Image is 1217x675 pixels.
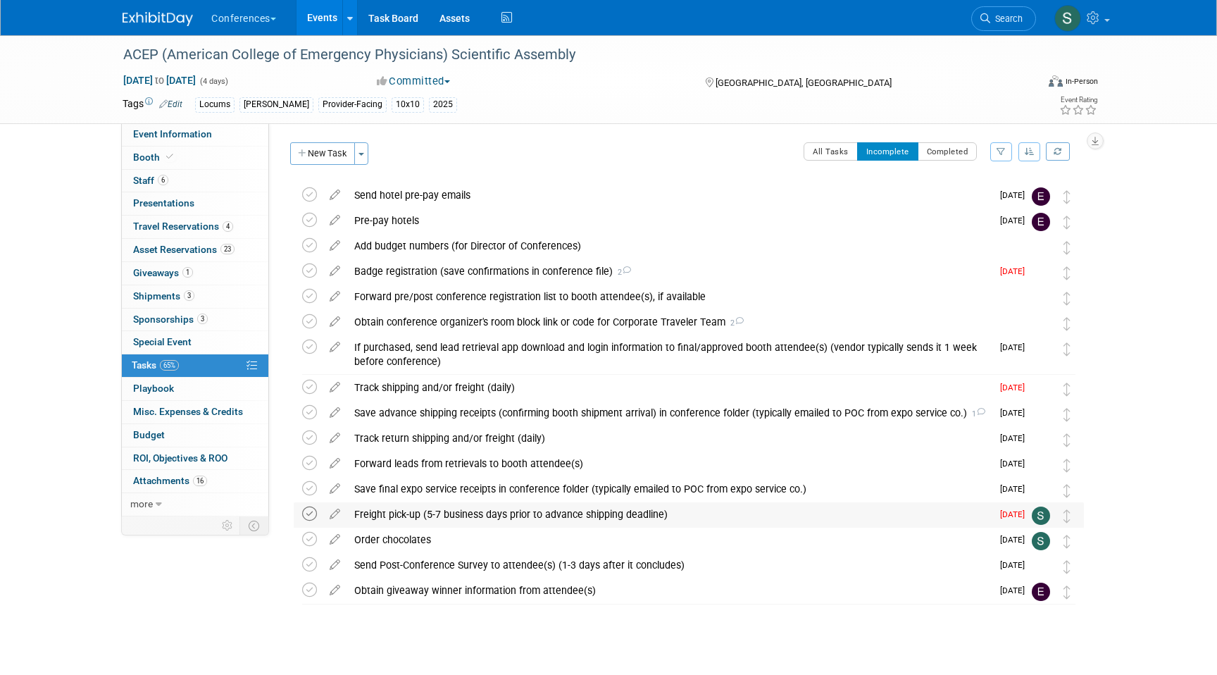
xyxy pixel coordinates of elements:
i: Booth reservation complete [166,153,173,161]
span: [DATE] [1000,484,1032,494]
span: Event Information [133,128,212,140]
a: Playbook [122,378,268,400]
i: Move task [1063,509,1071,523]
img: Erin Anderson [1032,583,1050,601]
img: Mel Liwanag [1032,238,1050,256]
span: 6 [158,175,168,185]
img: Mel Liwanag [1032,380,1050,398]
span: Search [990,13,1023,24]
i: Move task [1063,342,1071,356]
span: [DATE] [1000,586,1032,595]
a: edit [323,559,347,571]
i: Move task [1063,292,1071,305]
div: In-Person [1065,76,1098,87]
span: [DATE] [1000,190,1032,200]
div: Save final expo service receipts in conference folder (typically emailed to POC from expo service... [347,477,992,501]
a: Booth [122,147,268,169]
img: Sophie Buffo [1032,507,1050,525]
img: Sophie Buffo [1054,5,1081,32]
img: Mel Liwanag [1032,456,1050,474]
span: [DATE] [1000,560,1032,570]
a: edit [323,533,347,546]
img: Erin Anderson [1032,187,1050,206]
img: Sophie Buffo [1032,532,1050,550]
span: Presentations [133,197,194,209]
span: Asset Reservations [133,244,235,255]
a: edit [323,407,347,419]
i: Move task [1063,216,1071,229]
img: Format-Inperson.png [1049,75,1063,87]
div: Obtain conference organizer's room block link or code for Corporate Traveler Team [347,310,1004,334]
a: Sponsorships3 [122,309,268,331]
a: edit [323,316,347,328]
span: [DATE] [1000,459,1032,469]
i: Move task [1063,190,1071,204]
div: Event Rating [1059,97,1097,104]
img: Erin Anderson [1032,213,1050,231]
span: 2 [613,268,631,277]
a: Shipments3 [122,285,268,308]
div: Locums [195,97,235,112]
img: Mel Liwanag [1032,557,1050,576]
a: edit [323,214,347,227]
div: ACEP (American College of Emergency Physicians) Scientific Assembly [118,42,1015,68]
a: Refresh [1046,142,1070,161]
div: Freight pick-up (5-7 business days prior to advance shipping deadline) [347,502,992,526]
span: 1 [182,267,193,278]
div: Send hotel pre-pay emails [347,183,992,207]
div: Send Post-Conference Survey to attendee(s) (1-3 days after it concludes) [347,553,992,577]
td: Toggle Event Tabs [240,516,269,535]
i: Move task [1063,586,1071,599]
span: [DATE] [1000,535,1032,545]
a: edit [323,483,347,495]
span: [DATE] [1000,216,1032,225]
img: Mel Liwanag [1032,314,1050,333]
img: Mel Liwanag [1032,289,1050,307]
a: Attachments16 [122,470,268,493]
span: Budget [133,429,165,440]
div: Badge registration (save confirmations in conference file) [347,259,992,283]
i: Move task [1063,560,1071,574]
span: 2 [725,318,744,328]
div: Forward leads from retrievals to booth attendee(s) [347,452,992,476]
div: Event Format [953,73,1098,94]
span: ROI, Objectives & ROO [133,452,227,464]
span: more [130,498,153,509]
div: 2025 [429,97,457,112]
div: If purchased, send lead retrieval app download and login information to final/approved booth atte... [347,335,992,374]
a: Asset Reservations23 [122,239,268,261]
div: [PERSON_NAME] [239,97,313,112]
span: [DATE] [DATE] [123,74,196,87]
button: Incomplete [857,142,918,161]
i: Move task [1063,535,1071,548]
a: edit [323,290,347,303]
td: Tags [123,97,182,113]
span: Tasks [132,359,179,371]
a: Presentations [122,192,268,215]
a: Special Event [122,331,268,354]
img: Mel Liwanag [1032,405,1050,423]
span: [DATE] [1000,383,1032,392]
span: Staff [133,175,168,186]
i: Move task [1063,266,1071,280]
img: Mel Liwanag [1032,481,1050,500]
div: Track shipping and/or freight (daily) [347,376,992,400]
a: more [122,493,268,516]
div: Pre-pay hotels [347,209,992,233]
img: Mel Liwanag [1032,340,1050,358]
i: Move task [1063,408,1071,421]
a: edit [323,341,347,354]
a: Search [971,6,1036,31]
a: Budget [122,424,268,447]
a: edit [323,381,347,394]
span: Booth [133,151,176,163]
button: All Tasks [804,142,858,161]
td: Personalize Event Tab Strip [216,516,240,535]
div: Add budget numbers (for Director of Conferences) [347,234,1004,258]
span: [GEOGRAPHIC_DATA], [GEOGRAPHIC_DATA] [716,78,892,88]
div: Obtain giveaway winner information from attendee(s) [347,578,992,602]
a: Giveaways1 [122,262,268,285]
a: edit [323,240,347,252]
i: Move task [1063,484,1071,497]
img: Mel Liwanag [1032,264,1050,282]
